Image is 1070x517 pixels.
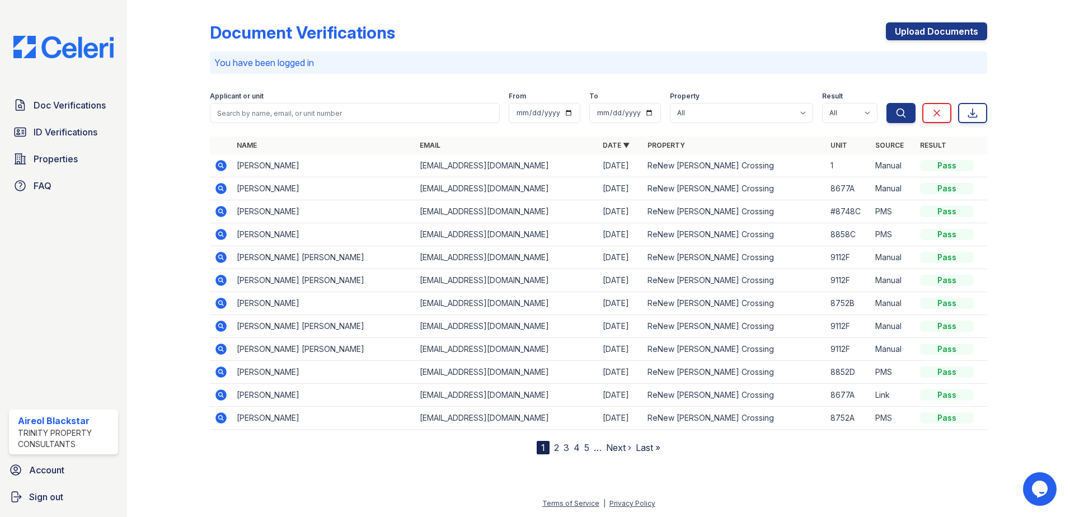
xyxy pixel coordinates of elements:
[875,141,904,149] a: Source
[9,175,118,197] a: FAQ
[214,56,983,69] p: You have been logged in
[643,177,826,200] td: ReNew [PERSON_NAME] Crossing
[826,154,871,177] td: 1
[18,414,114,427] div: Aireol Blackstar
[589,92,598,101] label: To
[564,442,569,453] a: 3
[871,315,916,338] td: Manual
[34,98,106,112] span: Doc Verifications
[4,36,123,58] img: CE_Logo_Blue-a8612792a0a2168367f1c8372b55b34899dd931a85d93a1a3d3e32e68fde9ad4.png
[871,200,916,223] td: PMS
[415,315,598,338] td: [EMAIL_ADDRESS][DOMAIN_NAME]
[920,229,974,240] div: Pass
[871,338,916,361] td: Manual
[920,344,974,355] div: Pass
[232,246,415,269] td: [PERSON_NAME] [PERSON_NAME]
[920,141,946,149] a: Result
[826,269,871,292] td: 9112F
[232,223,415,246] td: [PERSON_NAME]
[210,22,395,43] div: Document Verifications
[643,384,826,407] td: ReNew [PERSON_NAME] Crossing
[826,407,871,430] td: 8752A
[826,246,871,269] td: 9112F
[643,407,826,430] td: ReNew [PERSON_NAME] Crossing
[871,269,916,292] td: Manual
[871,246,916,269] td: Manual
[232,292,415,315] td: [PERSON_NAME]
[598,177,643,200] td: [DATE]
[647,141,685,149] a: Property
[232,384,415,407] td: [PERSON_NAME]
[415,200,598,223] td: [EMAIL_ADDRESS][DOMAIN_NAME]
[636,442,660,453] a: Last »
[598,269,643,292] td: [DATE]
[232,361,415,384] td: [PERSON_NAME]
[554,442,559,453] a: 2
[415,407,598,430] td: [EMAIL_ADDRESS][DOMAIN_NAME]
[34,125,97,139] span: ID Verifications
[826,361,871,384] td: 8852D
[830,141,847,149] a: Unit
[920,412,974,424] div: Pass
[871,407,916,430] td: PMS
[4,486,123,508] a: Sign out
[415,177,598,200] td: [EMAIL_ADDRESS][DOMAIN_NAME]
[920,298,974,309] div: Pass
[598,292,643,315] td: [DATE]
[598,200,643,223] td: [DATE]
[822,92,843,101] label: Result
[29,463,64,477] span: Account
[537,441,550,454] div: 1
[232,269,415,292] td: [PERSON_NAME] [PERSON_NAME]
[598,384,643,407] td: [DATE]
[643,269,826,292] td: ReNew [PERSON_NAME] Crossing
[643,154,826,177] td: ReNew [PERSON_NAME] Crossing
[920,366,974,378] div: Pass
[920,206,974,217] div: Pass
[886,22,987,40] a: Upload Documents
[826,338,871,361] td: 9112F
[603,499,606,507] div: |
[826,177,871,200] td: 8677A
[415,223,598,246] td: [EMAIL_ADDRESS][DOMAIN_NAME]
[232,338,415,361] td: [PERSON_NAME] [PERSON_NAME]
[415,338,598,361] td: [EMAIL_ADDRESS][DOMAIN_NAME]
[420,141,440,149] a: Email
[9,121,118,143] a: ID Verifications
[920,321,974,332] div: Pass
[574,442,580,453] a: 4
[920,275,974,286] div: Pass
[598,338,643,361] td: [DATE]
[415,361,598,384] td: [EMAIL_ADDRESS][DOMAIN_NAME]
[598,154,643,177] td: [DATE]
[232,407,415,430] td: [PERSON_NAME]
[826,292,871,315] td: 8752B
[29,490,63,504] span: Sign out
[542,499,599,507] a: Terms of Service
[826,384,871,407] td: 8677A
[643,338,826,361] td: ReNew [PERSON_NAME] Crossing
[826,223,871,246] td: 8858C
[598,407,643,430] td: [DATE]
[920,183,974,194] div: Pass
[871,384,916,407] td: Link
[826,200,871,223] td: #8748C
[643,361,826,384] td: ReNew [PERSON_NAME] Crossing
[598,361,643,384] td: [DATE]
[609,499,655,507] a: Privacy Policy
[509,92,526,101] label: From
[871,223,916,246] td: PMS
[584,442,589,453] a: 5
[9,148,118,170] a: Properties
[643,315,826,338] td: ReNew [PERSON_NAME] Crossing
[603,141,630,149] a: Date ▼
[34,179,51,192] span: FAQ
[826,315,871,338] td: 9112F
[1023,472,1059,506] iframe: chat widget
[594,441,602,454] span: …
[871,361,916,384] td: PMS
[232,177,415,200] td: [PERSON_NAME]
[871,154,916,177] td: Manual
[643,200,826,223] td: ReNew [PERSON_NAME] Crossing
